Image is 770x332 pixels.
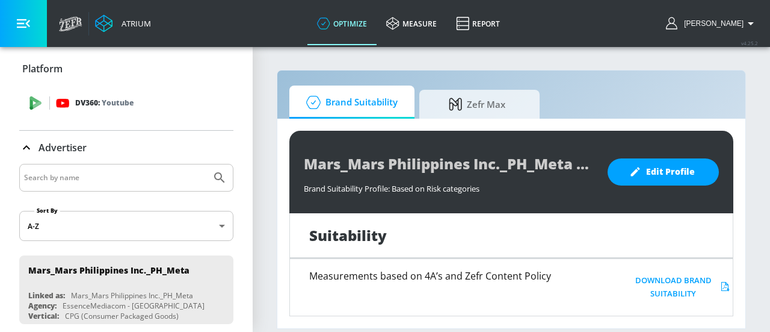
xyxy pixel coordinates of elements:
div: Mars_Mars Philippines Inc._PH_Meta [28,265,189,276]
p: Youtube [102,96,134,109]
span: Edit Profile [632,164,695,180]
div: Mars_Mars Philippines Inc._PH_MetaLinked as:Mars_Mars Philippines Inc._PH_MetaAgency:EssenceMedia... [19,255,233,324]
span: v 4.25.2 [741,40,758,46]
button: Edit Profile [608,158,719,186]
div: CPG (Consumer Packaged Goods) [65,311,179,321]
button: Download Brand Suitability [627,271,733,304]
h6: Measurements based on 4A’s and Zefr Content Policy [309,271,591,281]
p: Platform [22,62,63,75]
div: Advertiser [19,131,233,164]
span: Zefr Max [431,90,523,119]
div: A-Z [19,211,233,241]
h1: Suitability [309,225,387,245]
div: Vertical: [28,311,59,321]
p: Advertiser [38,141,87,154]
div: Mars_Mars Philippines Inc._PH_Meta [71,290,193,301]
div: Linked as: [28,290,65,301]
div: Platform [19,52,233,86]
div: Brand Suitability Profile: Based on Risk categories [304,177,596,194]
div: Agency: [28,301,57,311]
div: EssenceMediacom - [GEOGRAPHIC_DATA] [63,301,205,311]
p: DV360: [75,96,134,110]
span: login as: jaydatta.dere@groupm.com [679,19,744,28]
a: Atrium [95,14,151,33]
a: Report [446,2,510,45]
input: Search by name [24,170,206,186]
div: DV360: Youtube [19,85,233,121]
button: [PERSON_NAME] [666,16,758,31]
label: Sort By [34,207,60,215]
div: Atrium [117,18,151,29]
a: measure [377,2,446,45]
a: optimize [307,2,377,45]
span: Brand Suitability [301,88,398,117]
